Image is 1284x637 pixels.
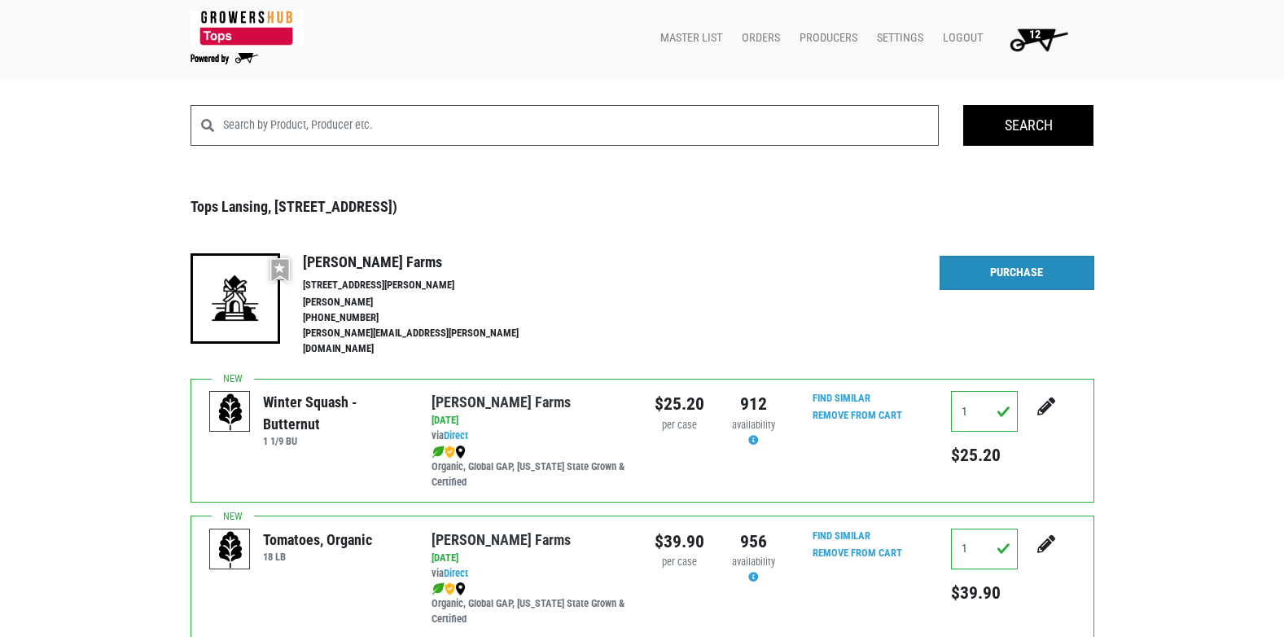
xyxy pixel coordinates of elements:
[732,419,775,431] span: availability
[210,392,251,433] img: placeholder-variety-43d6402dacf2d531de610a020419775a.svg
[655,418,704,433] div: per case
[432,444,629,490] div: Organic, Global GAP, [US_STATE] State Grown & Certified
[303,253,554,271] h4: [PERSON_NAME] Farms
[729,529,778,555] div: 956
[803,544,912,563] input: Remove From Cart
[191,11,304,46] img: 279edf242af8f9d49a69d9d2afa010fb.png
[647,23,729,54] a: Master List
[655,555,704,570] div: per case
[732,556,775,568] span: availability
[729,23,787,54] a: Orders
[813,529,870,542] a: Find Similar
[263,435,407,447] h6: 1 1/9 BU
[989,23,1081,55] a: 12
[444,429,468,442] a: Direct
[263,551,372,563] h6: 18 LB
[655,391,704,417] div: $25.20
[951,529,1018,569] input: Qty
[444,567,468,579] a: Direct
[864,23,930,54] a: Settings
[813,392,870,404] a: Find Similar
[930,23,989,54] a: Logout
[729,391,778,417] div: 912
[191,198,1094,216] h3: Tops Lansing, [STREET_ADDRESS])
[303,278,554,293] li: [STREET_ADDRESS][PERSON_NAME]
[951,582,1018,604] h5: $39.90
[803,406,912,425] input: Remove From Cart
[445,446,455,459] img: safety-e55c860ca8c00a9c171001a62a92dabd.png
[303,326,554,357] li: [PERSON_NAME][EMAIL_ADDRESS][PERSON_NAME][DOMAIN_NAME]
[263,529,372,551] div: Tomatoes, Organic
[303,295,554,310] li: [PERSON_NAME]
[963,105,1093,146] input: Search
[210,529,251,570] img: placeholder-variety-43d6402dacf2d531de610a020419775a.svg
[432,428,629,444] div: via
[191,53,258,64] img: Powered by Big Wheelbarrow
[191,253,280,343] img: 19-7441ae2ccb79c876ff41c34f3bd0da69.png
[432,551,629,566] div: [DATE]
[455,582,466,595] img: map_marker-0e94453035b3232a4d21701695807de9.png
[432,581,629,627] div: Organic, Global GAP, [US_STATE] State Grown & Certified
[432,531,571,548] a: [PERSON_NAME] Farms
[1029,28,1041,42] span: 12
[223,105,940,146] input: Search by Product, Producer etc.
[432,582,445,595] img: leaf-e5c59151409436ccce96b2ca1b28e03c.png
[432,566,629,582] div: via
[1002,23,1075,55] img: Cart
[787,23,864,54] a: Producers
[303,310,554,326] li: [PHONE_NUMBER]
[432,393,571,411] a: [PERSON_NAME] Farms
[455,446,466,459] img: map_marker-0e94453035b3232a4d21701695807de9.png
[940,256,1094,290] a: Purchase
[432,413,629,428] div: [DATE]
[951,445,1018,466] h5: $25.20
[263,391,407,435] div: Winter Squash - Butternut
[655,529,704,555] div: $39.90
[445,582,455,595] img: safety-e55c860ca8c00a9c171001a62a92dabd.png
[432,446,445,459] img: leaf-e5c59151409436ccce96b2ca1b28e03c.png
[951,391,1018,432] input: Qty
